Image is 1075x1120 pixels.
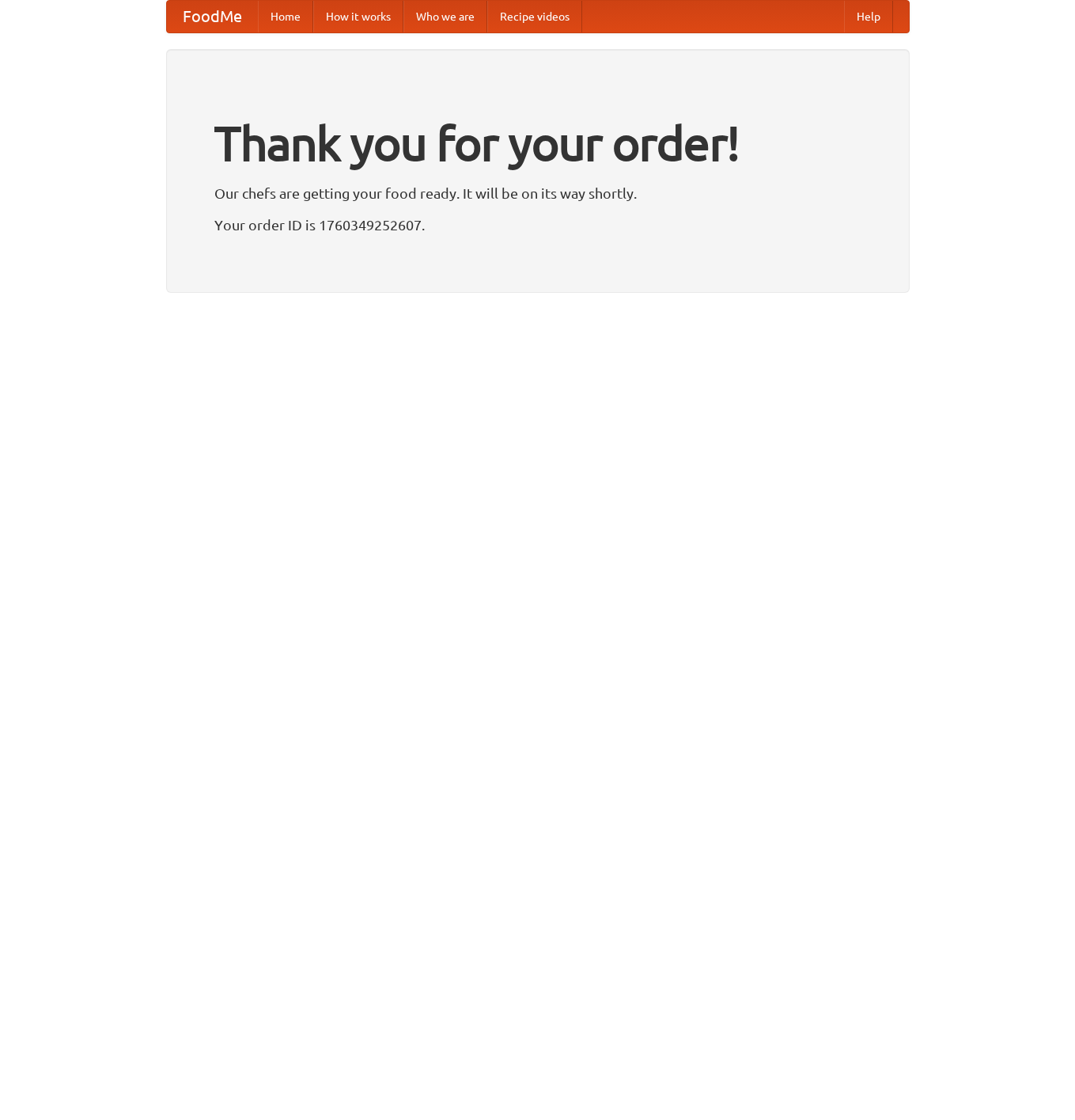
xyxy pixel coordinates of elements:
a: FoodMe [167,1,258,32]
h1: Thank you for your order! [214,105,861,181]
p: Our chefs are getting your food ready. It will be on its way shortly. [214,181,861,205]
a: Help [844,1,893,32]
p: Your order ID is 1760349252607. [214,213,861,237]
a: Who we are [403,1,487,32]
a: Home [258,1,313,32]
a: Recipe videos [487,1,582,32]
a: How it works [313,1,403,32]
